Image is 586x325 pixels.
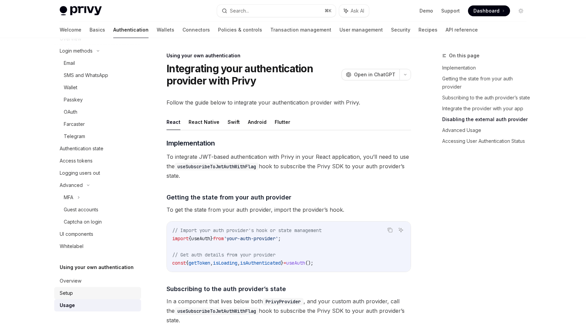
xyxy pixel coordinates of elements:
span: ⌘ K [325,8,332,14]
div: Authentication state [60,145,103,153]
span: Subscribing to the auth provider’s state [167,284,286,293]
button: Search...⌘K [217,5,336,17]
span: Implementation [167,138,215,148]
span: , [210,260,213,266]
a: Telegram [54,130,141,142]
span: Follow the guide below to integrate your authentication provider with Privy. [167,98,411,107]
div: OAuth [64,108,77,116]
div: Login methods [60,47,93,55]
span: Getting the state from your auth provider [167,193,291,202]
div: Overview [60,277,81,285]
div: Logging users out [60,169,100,177]
span: isLoading [213,260,237,266]
span: useAuth [191,235,210,242]
a: Dashboard [468,5,510,16]
div: Setup [60,289,73,297]
span: isAuthenticated [240,260,281,266]
span: On this page [449,52,480,60]
h5: Using your own authentication [60,263,134,271]
button: Toggle dark mode [515,5,526,16]
button: Copy the contents from the code block [386,226,394,234]
a: Recipes [418,22,437,38]
button: Ask AI [339,5,369,17]
a: Wallet [54,81,141,94]
span: } [210,235,213,242]
a: Support [441,7,460,14]
a: Accessing User Authentication Status [442,136,532,147]
span: Ask AI [351,7,364,14]
div: Guest accounts [64,206,98,214]
a: Transaction management [270,22,331,38]
a: Policies & controls [218,22,262,38]
a: Overview [54,275,141,287]
div: SMS and WhatsApp [64,71,108,79]
a: Authentication state [54,142,141,155]
div: Wallet [64,83,77,92]
div: Whitelabel [60,242,83,250]
span: // Get auth details from your provider [172,252,275,258]
a: Wallets [157,22,174,38]
span: import [172,235,189,242]
a: Implementation [442,62,532,73]
button: Android [248,114,267,130]
div: Access tokens [60,157,93,165]
a: Access tokens [54,155,141,167]
a: Guest accounts [54,204,141,216]
span: , [237,260,240,266]
a: Setup [54,287,141,299]
span: } [281,260,284,266]
a: Passkey [54,94,141,106]
a: UI components [54,228,141,240]
button: Swift [228,114,240,130]
button: Open in ChatGPT [341,69,399,80]
span: getToken [189,260,210,266]
span: Dashboard [473,7,500,14]
div: Usage [60,301,75,309]
a: Usage [54,299,141,311]
span: // Import your auth provider's hook or state management [172,227,321,233]
span: useAuth [286,260,305,266]
button: React [167,114,180,130]
a: Advanced Usage [442,125,532,136]
a: Subscribing to the auth provider’s state [442,92,532,103]
a: Connectors [182,22,210,38]
img: light logo [60,6,102,16]
a: OAuth [54,106,141,118]
span: 'your-auth-provider' [224,235,278,242]
a: Whitelabel [54,240,141,252]
button: Ask AI [396,226,405,234]
a: Getting the state from your auth provider [442,73,532,92]
a: Welcome [60,22,81,38]
a: User management [339,22,383,38]
a: Authentication [113,22,149,38]
a: Email [54,57,141,69]
span: ; [278,235,281,242]
a: SMS and WhatsApp [54,69,141,81]
div: Farcaster [64,120,85,128]
span: To integrate JWT-based authentication with Privy in your React application, you’ll need to use th... [167,152,411,180]
div: MFA [64,193,73,202]
div: Using your own authentication [167,52,411,59]
div: Search... [230,7,249,15]
div: Captcha on login [64,218,102,226]
div: Telegram [64,132,85,140]
a: Logging users out [54,167,141,179]
a: Integrate the provider with your app [442,103,532,114]
div: UI components [60,230,93,238]
code: PrivyProvider [263,298,304,305]
a: Security [391,22,410,38]
code: useSubscribeToJwtAuthWithFlag [175,163,259,170]
a: Demo [419,7,433,14]
div: Email [64,59,75,67]
h1: Integrating your authentication provider with Privy [167,62,339,87]
span: { [189,235,191,242]
a: Farcaster [54,118,141,130]
span: from [213,235,224,242]
span: const [172,260,186,266]
a: Basics [90,22,105,38]
span: { [186,260,189,266]
a: API reference [446,22,478,38]
button: Flutter [275,114,290,130]
span: Open in ChatGPT [354,71,395,78]
span: In a component that lives below both , and your custom auth provider, call the hook to subscribe ... [167,297,411,325]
